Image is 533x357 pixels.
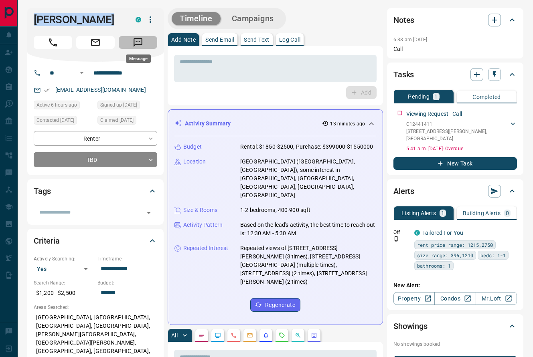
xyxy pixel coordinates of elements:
[279,37,300,42] p: Log Call
[97,279,157,286] p: Budget:
[393,185,414,198] h2: Alerts
[330,120,365,127] p: 13 minutes ago
[441,210,444,216] p: 1
[417,251,473,259] span: size range: 396,1210
[434,292,476,305] a: Condos
[171,333,178,338] p: All
[34,131,157,146] div: Renter
[34,36,72,49] span: Call
[185,119,231,128] p: Activity Summary
[126,54,151,63] div: Message
[244,37,270,42] p: Send Text
[247,332,253,339] svg: Emails
[36,101,77,109] span: Active 6 hours ago
[401,210,436,216] p: Listing Alerts
[506,210,509,216] p: 0
[250,298,300,312] button: Regenerate
[100,101,137,109] span: Signed up [DATE]
[393,341,517,348] p: No showings booked
[34,182,157,201] div: Tags
[34,185,51,198] h2: Tags
[55,87,146,93] a: [EMAIL_ADDRESS][DOMAIN_NAME]
[408,94,430,99] p: Pending
[136,17,141,22] div: condos.ca
[476,292,517,305] a: Mr.Loft
[311,332,317,339] svg: Agent Actions
[97,116,157,127] div: Thu Oct 02 2025
[34,231,157,250] div: Criteria
[393,14,414,26] h2: Notes
[417,262,451,270] span: bathrooms: 1
[34,286,93,300] p: $1,200 - $2,500
[406,110,462,118] p: Viewing Request - Call
[34,234,60,247] h2: Criteria
[76,36,115,49] span: Email
[119,36,157,49] span: Message
[36,116,74,124] span: Contacted [DATE]
[34,262,93,275] div: Yes
[183,157,206,166] p: Location
[34,116,93,127] div: Thu Oct 02 2025
[263,332,269,339] svg: Listing Alerts
[34,304,157,311] p: Areas Searched:
[414,230,420,236] div: condos.ca
[406,128,509,142] p: [STREET_ADDRESS][PERSON_NAME] , [GEOGRAPHIC_DATA]
[279,332,285,339] svg: Requests
[406,121,509,128] p: C12441411
[183,221,223,229] p: Activity Pattern
[393,182,517,201] div: Alerts
[231,332,237,339] svg: Calls
[143,207,154,218] button: Open
[199,332,205,339] svg: Notes
[100,116,134,124] span: Claimed [DATE]
[97,101,157,112] div: Thu Oct 02 2025
[393,157,517,170] button: New Task
[171,37,196,42] p: Add Note
[77,68,87,78] button: Open
[240,206,310,214] p: 1-2 bedrooms, 400-900 sqft
[480,251,506,259] span: beds: 1-1
[393,65,517,84] div: Tasks
[422,230,463,236] a: Tailored For You
[34,101,93,112] div: Sun Oct 12 2025
[205,37,234,42] p: Send Email
[406,145,517,152] p: 5:41 a.m. [DATE] - Overdue
[393,68,414,81] h2: Tasks
[97,255,157,262] p: Timeframe:
[393,229,409,236] p: Off
[240,157,376,200] p: [GEOGRAPHIC_DATA] ([GEOGRAPHIC_DATA], [GEOGRAPHIC_DATA]), some interest in [GEOGRAPHIC_DATA], [GE...
[224,12,282,25] button: Campaigns
[472,94,501,100] p: Completed
[406,119,517,144] div: C12441411[STREET_ADDRESS][PERSON_NAME],[GEOGRAPHIC_DATA]
[240,221,376,238] p: Based on the lead's activity, the best time to reach out is: 12:30 AM - 5:30 AM
[393,320,428,333] h2: Showings
[393,10,517,30] div: Notes
[34,152,157,167] div: TBD
[393,317,517,336] div: Showings
[240,143,373,151] p: Rental: $1850-$2500, Purchase: $399000-$1550000
[44,87,50,93] svg: Email Verified
[34,279,93,286] p: Search Range:
[34,255,93,262] p: Actively Searching:
[417,241,493,249] span: rent price range: 1215,2750
[172,12,221,25] button: Timeline
[393,236,399,242] svg: Push Notification Only
[295,332,301,339] svg: Opportunities
[434,94,438,99] p: 1
[183,244,228,252] p: Repeated Interest
[393,292,435,305] a: Property
[174,116,376,131] div: Activity Summary13 minutes ago
[240,244,376,286] p: Repeated views of [STREET_ADDRESS][PERSON_NAME] (3 times), [STREET_ADDRESS][GEOGRAPHIC_DATA] (mul...
[183,143,202,151] p: Budget
[183,206,218,214] p: Size & Rooms
[393,45,517,53] p: Call
[393,37,428,42] p: 6:38 am [DATE]
[393,281,517,290] p: New Alert:
[463,210,501,216] p: Building Alerts
[215,332,221,339] svg: Lead Browsing Activity
[34,13,124,26] h1: [PERSON_NAME]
